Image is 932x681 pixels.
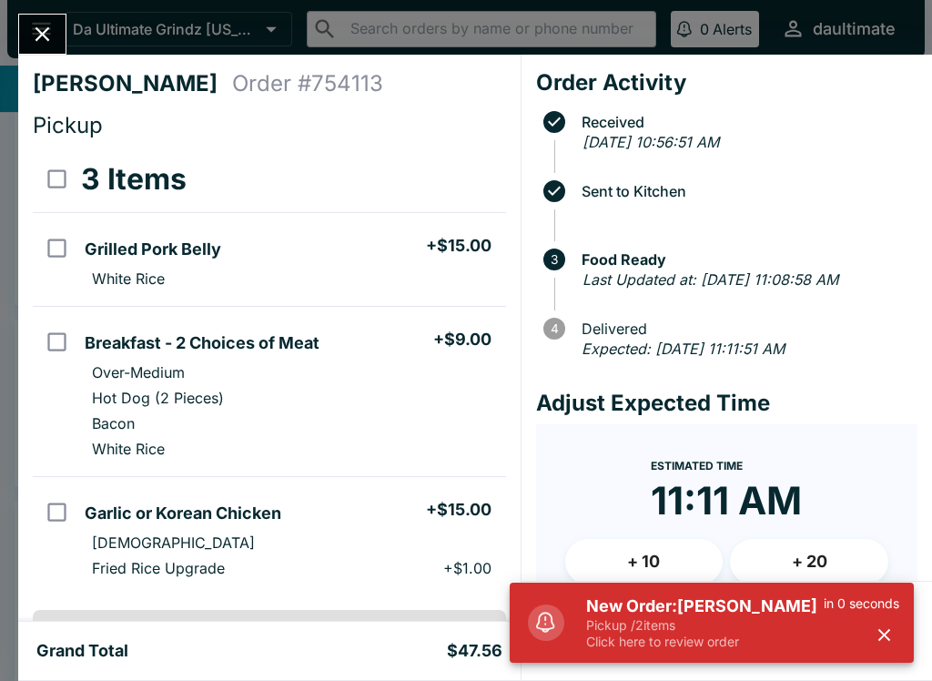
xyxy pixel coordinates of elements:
[443,559,491,577] p: + $1.00
[92,440,165,458] p: White Rice
[551,252,558,267] text: 3
[33,70,232,97] h4: [PERSON_NAME]
[586,634,824,650] p: Click here to review order
[92,363,185,381] p: Over-Medium
[81,161,187,198] h3: 3 Items
[232,70,383,97] h4: Order # 754113
[92,389,224,407] p: Hot Dog (2 Pieces)
[550,321,558,336] text: 4
[92,414,135,432] p: Bacon
[572,320,917,337] span: Delivered
[536,390,917,417] h4: Adjust Expected Time
[33,147,506,595] table: orders table
[586,595,824,617] h5: New Order: [PERSON_NAME]
[433,329,491,351] h5: + $9.00
[586,617,824,634] p: Pickup / 2 items
[33,112,103,138] span: Pickup
[730,539,888,584] button: + 20
[19,15,66,54] button: Close
[651,459,743,473] span: Estimated Time
[85,503,281,524] h5: Garlic or Korean Chicken
[582,270,838,289] em: Last Updated at: [DATE] 11:08:58 AM
[92,534,255,552] p: [DEMOGRAPHIC_DATA]
[651,477,802,524] time: 11:11 AM
[447,640,502,662] h5: $47.56
[536,69,917,97] h4: Order Activity
[36,640,128,662] h5: Grand Total
[92,559,225,577] p: Fried Rice Upgrade
[582,340,785,358] em: Expected: [DATE] 11:11:51 AM
[572,114,917,130] span: Received
[572,183,917,199] span: Sent to Kitchen
[824,595,899,612] p: in 0 seconds
[426,235,491,257] h5: + $15.00
[85,239,221,260] h5: Grilled Pork Belly
[92,269,165,288] p: White Rice
[572,251,917,268] span: Food Ready
[582,133,719,151] em: [DATE] 10:56:51 AM
[85,332,319,354] h5: Breakfast - 2 Choices of Meat
[426,499,491,521] h5: + $15.00
[565,539,724,584] button: + 10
